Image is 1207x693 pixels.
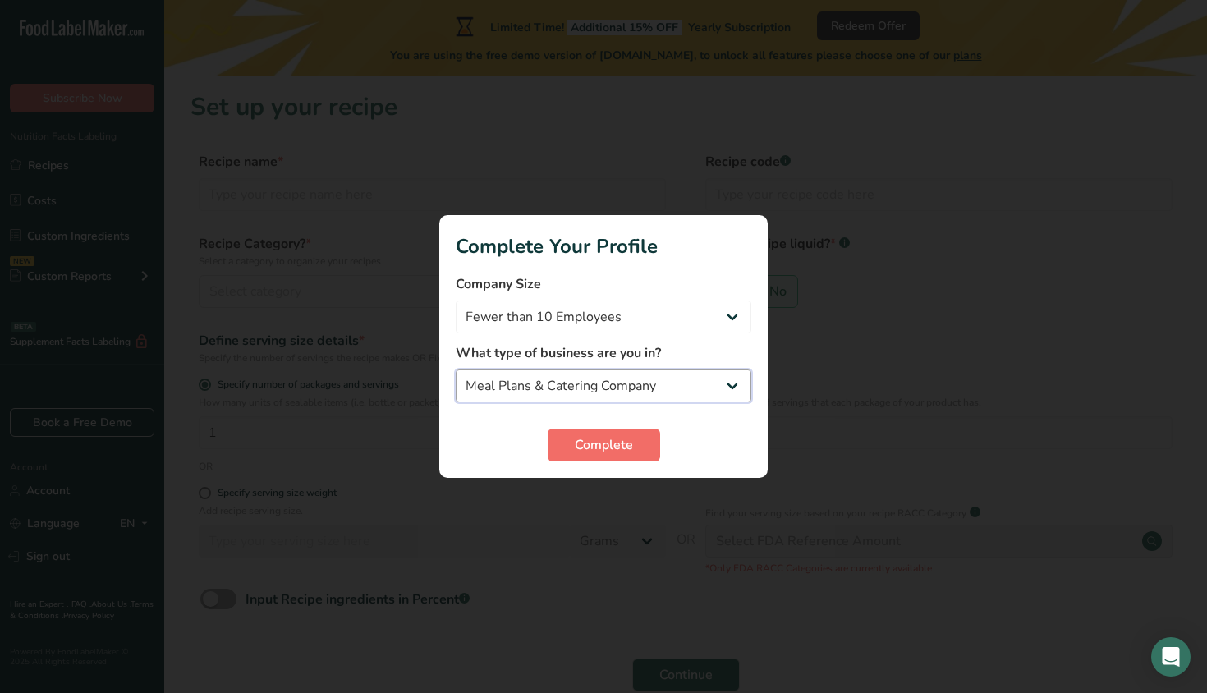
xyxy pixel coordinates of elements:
div: Open Intercom Messenger [1151,637,1191,677]
label: What type of business are you in? [456,343,751,363]
h1: Complete Your Profile [456,232,751,261]
button: Complete [548,429,660,461]
label: Company Size [456,274,751,294]
span: Complete [575,435,633,455]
